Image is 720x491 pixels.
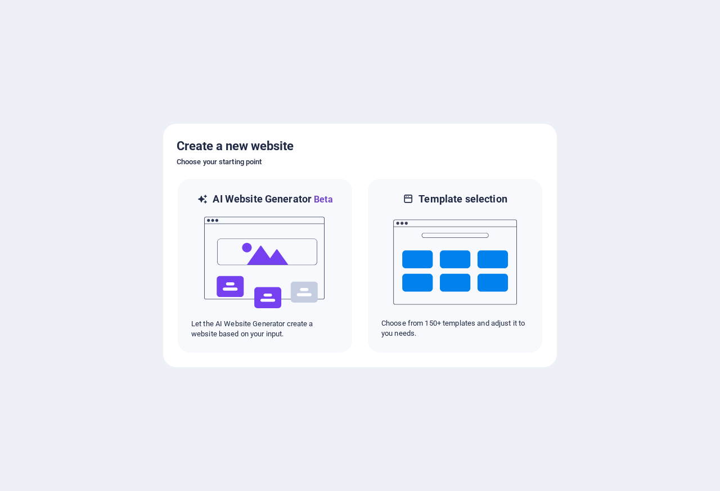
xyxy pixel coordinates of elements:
div: AI Website GeneratorBetaaiLet the AI Website Generator create a website based on your input. [177,178,353,354]
span: Beta [312,194,333,205]
img: ai [203,206,327,319]
p: Let the AI Website Generator create a website based on your input. [191,319,339,339]
h6: AI Website Generator [213,192,332,206]
h6: Template selection [418,192,507,206]
h5: Create a new website [177,137,543,155]
p: Choose from 150+ templates and adjust it to you needs. [381,318,529,339]
h6: Choose your starting point [177,155,543,169]
div: Template selectionChoose from 150+ templates and adjust it to you needs. [367,178,543,354]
